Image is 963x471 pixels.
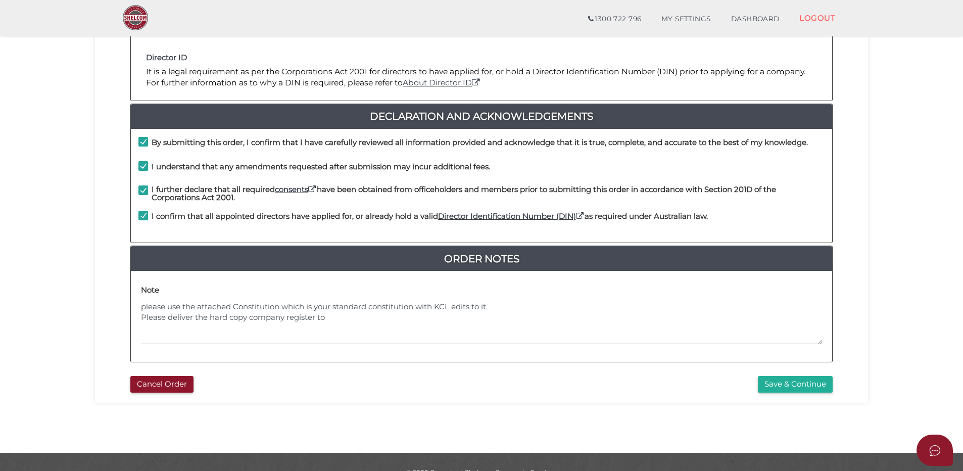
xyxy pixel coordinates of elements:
[141,286,159,295] h4: Note
[131,251,832,267] a: Order Notes
[152,212,708,221] h4: I confirm that all appointed directors have applied for, or already hold a valid as required unde...
[403,78,481,87] a: About Director ID
[651,9,721,29] a: MY SETTINGS
[758,376,833,393] button: Save & Continue
[789,8,845,28] a: LOGOUT
[917,435,953,466] button: Open asap
[275,184,317,194] a: consents
[152,185,825,202] h4: I further declare that all required have been obtained from officeholders and members prior to su...
[438,211,585,221] a: Director Identification Number (DIN)
[130,376,194,393] button: Cancel Order
[146,66,817,89] p: It is a legal requirement as per the Corporations Act 2001 for directors to have applied for, or ...
[152,163,490,171] h4: I understand that any amendments requested after submission may incur additional fees.
[721,9,790,29] a: DASHBOARD
[131,108,832,124] a: Declaration And Acknowledgements
[578,9,651,29] a: 1300 722 796
[146,54,817,62] h4: Director ID
[152,138,808,147] h4: By submitting this order, I confirm that I have carefully reviewed all information provided and a...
